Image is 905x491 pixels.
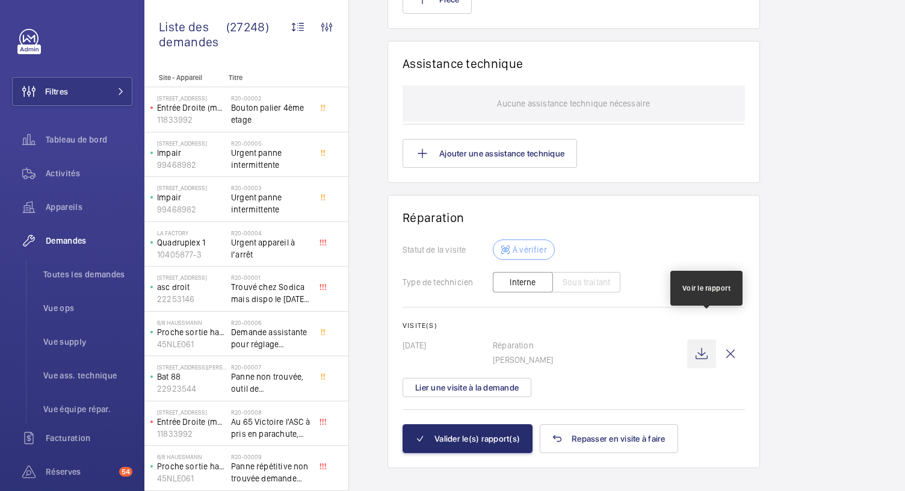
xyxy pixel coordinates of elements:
h2: R20-00002 [231,94,310,102]
p: Impair [157,191,226,203]
span: Appareils [46,201,132,213]
p: Réparation [493,339,687,351]
h2: R20-00005 [231,140,310,147]
p: Entrée Droite (monte-charge) [157,102,226,114]
button: Valider le(s) rapport(s) [403,424,533,453]
span: Vue ass. technique [43,369,132,381]
button: Interne [493,272,553,292]
span: Au 65 Victoire l'ASC à pris en parachute, toutes les sécu coupé, il est au 3 ème, asc sans machin... [231,416,310,440]
p: [STREET_ADDRESS] [157,409,226,416]
h2: R20-00004 [231,229,310,236]
span: Tableau de bord [46,134,132,146]
span: Vue équipe répar. [43,403,132,415]
h1: Assistance technique [403,56,523,71]
span: Bouton palier 4ème etage [231,102,310,126]
span: Facturation [46,432,132,444]
p: 22923544 [157,383,226,395]
p: Titre [229,73,308,82]
h2: Visite(s) [403,321,745,330]
span: Panne répétitive non trouvée demande assistance expert technique [231,460,310,484]
h2: R20-00007 [231,363,310,371]
p: 6/8 Haussmann [157,319,226,326]
span: Activités [46,167,132,179]
span: Urgent panne intermittente [231,191,310,215]
p: 45NLE061 [157,472,226,484]
button: Sous traitant [552,272,620,292]
p: Entrée Droite (monte-charge) [157,416,226,428]
p: Impair [157,147,226,159]
p: La Factory [157,229,226,236]
span: Filtres [45,85,68,97]
span: Urgent appareil à l’arrêt [231,236,310,261]
button: Filtres [12,77,132,106]
p: [STREET_ADDRESS] [157,140,226,147]
button: Lier une visite à la demande [403,378,531,397]
p: [DATE] [403,339,493,351]
button: Ajouter une assistance technique [403,139,577,168]
p: 11833992 [157,114,226,126]
h1: Réparation [403,210,745,225]
p: Bat 88 [157,371,226,383]
p: Site - Appareil [144,73,224,82]
span: Réserves [46,466,114,478]
span: Trouvé chez Sodica mais dispo le [DATE] [URL][DOMAIN_NAME] [231,281,310,305]
div: Voir le rapport [682,283,731,294]
p: [STREET_ADDRESS] [157,94,226,102]
p: [STREET_ADDRESS] [157,274,226,281]
p: 11833992 [157,428,226,440]
p: 6/8 Haussmann [157,453,226,460]
span: Demande assistante pour réglage d'opérateurs porte cabine double accès [231,326,310,350]
span: 54 [119,467,132,477]
p: [STREET_ADDRESS] [157,184,226,191]
p: 22253146 [157,293,226,305]
p: 10405877-3 [157,249,226,261]
span: Vue ops [43,302,132,314]
button: Repasser en visite à faire [540,424,678,453]
span: Panne non trouvée, outil de déverouillouge impératif pour le diagnostic [231,371,310,395]
span: Toutes les demandes [43,268,132,280]
p: [PERSON_NAME] [493,354,687,366]
h2: R20-00008 [231,409,310,416]
span: Demandes [46,235,132,247]
p: 45NLE061 [157,338,226,350]
p: Aucune assistance technique nécessaire [497,85,650,122]
span: Vue supply [43,336,132,348]
p: [STREET_ADDRESS][PERSON_NAME] [157,363,226,371]
p: Quadruplex 1 [157,236,226,249]
h2: R20-00001 [231,274,310,281]
p: 99468982 [157,203,226,215]
span: Urgent panne intermittente [231,147,310,171]
p: Proche sortie hall Pelletier [157,326,226,338]
p: Proche sortie hall Pelletier [157,460,226,472]
h2: R20-00003 [231,184,310,191]
span: Liste des demandes [159,19,226,49]
p: asc droit [157,281,226,293]
h2: R20-00006 [231,319,310,326]
h2: R20-00009 [231,453,310,460]
p: 99468982 [157,159,226,171]
p: À vérifier [513,244,547,256]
